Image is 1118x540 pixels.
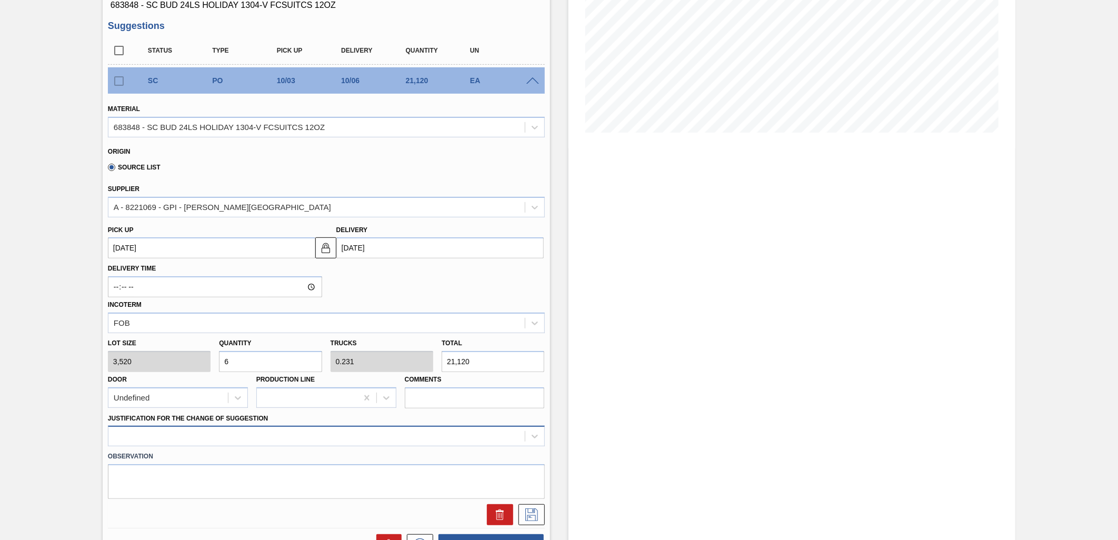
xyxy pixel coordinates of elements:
[108,415,268,422] label: Justification for the Change of Suggestion
[108,148,131,155] label: Origin
[108,376,127,383] label: Door
[331,339,357,347] label: Trucks
[256,376,315,383] label: Production Line
[108,105,140,113] label: Material
[338,76,411,85] div: 10/06/2025
[108,301,142,308] label: Incoterm
[108,21,545,32] h3: Suggestions
[405,372,545,387] label: Comments
[336,226,368,234] label: Delivery
[145,47,218,54] div: Status
[467,47,540,54] div: UN
[274,47,347,54] div: Pick up
[111,1,542,10] span: 683848 - SC BUD 24LS HOLIDAY 1304-V FCSUITCS 12OZ
[145,76,218,85] div: Suggestion Created
[108,261,322,276] label: Delivery Time
[315,237,336,258] button: locked
[403,47,476,54] div: Quantity
[114,203,331,212] div: A - 8221069 - GPI - [PERSON_NAME][GEOGRAPHIC_DATA]
[108,164,161,171] label: Source List
[209,47,282,54] div: Type
[274,76,347,85] div: 10/03/2025
[513,504,545,525] div: Save Suggestion
[108,226,134,234] label: Pick up
[442,339,462,347] label: Total
[114,318,130,327] div: FOB
[108,336,211,351] label: Lot size
[114,123,325,132] div: 683848 - SC BUD 24LS HOLIDAY 1304-V FCSUITCS 12OZ
[114,393,149,402] div: Undefined
[219,339,251,347] label: Quantity
[108,185,139,193] label: Supplier
[108,449,545,464] label: Observation
[209,76,282,85] div: Purchase order
[108,237,315,258] input: mm/dd/yyyy
[482,504,513,525] div: Delete Suggestion
[336,237,544,258] input: mm/dd/yyyy
[467,76,540,85] div: EA
[403,76,476,85] div: 21,120
[320,242,332,254] img: locked
[338,47,411,54] div: Delivery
